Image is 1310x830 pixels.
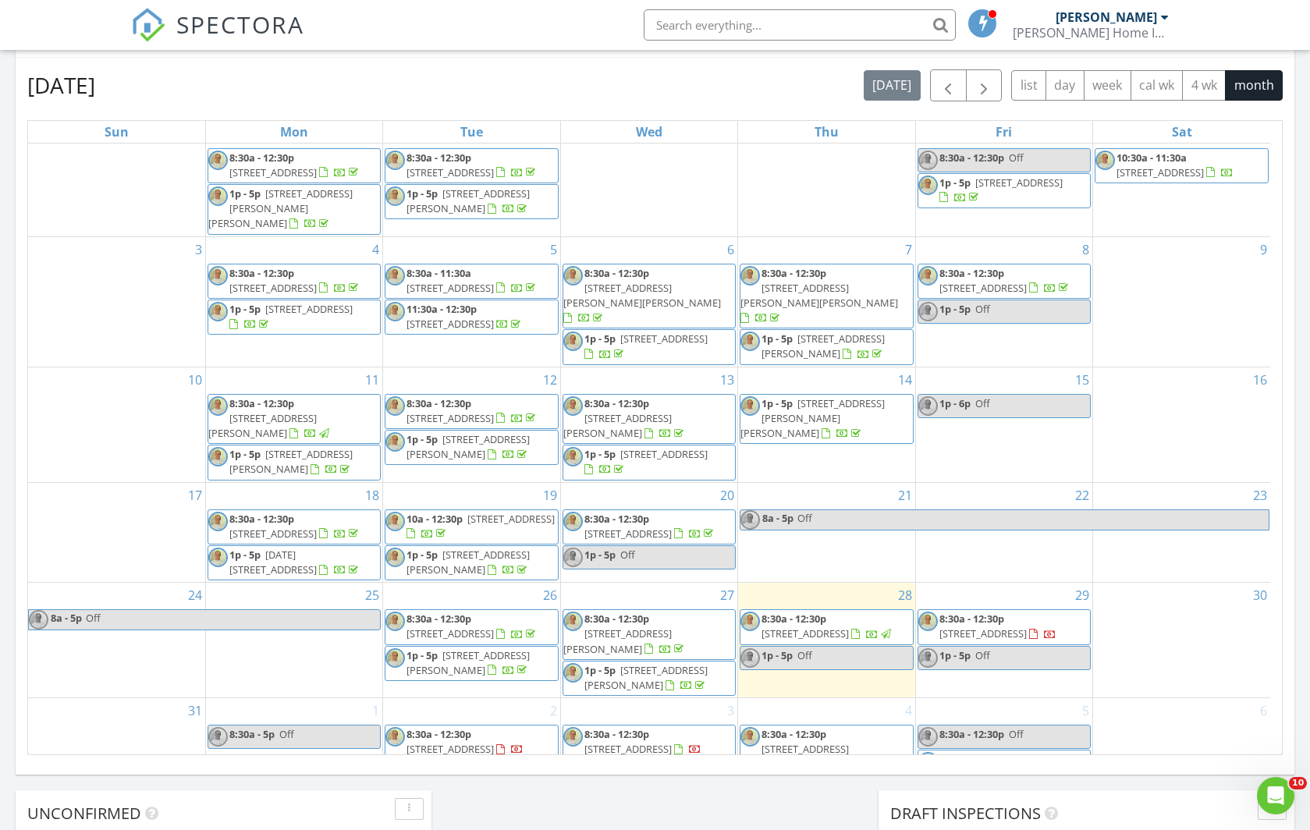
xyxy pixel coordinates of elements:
[385,725,558,760] a: 8:30a - 12:30p [STREET_ADDRESS]
[540,483,560,508] a: Go to August 19, 2025
[740,612,760,631] img: img_8808.jpeg
[406,432,530,461] span: [STREET_ADDRESS][PERSON_NAME]
[740,510,760,530] img: img_8808.jpeg
[457,121,486,143] a: Tuesday
[229,302,353,331] a: 1p - 5p [STREET_ADDRESS]
[740,648,760,668] img: img_8808.jpeg
[385,148,558,183] a: 8:30a - 12:30p [STREET_ADDRESS]
[406,648,530,677] span: [STREET_ADDRESS][PERSON_NAME]
[563,509,736,544] a: 8:30a - 12:30p [STREET_ADDRESS]
[584,727,649,741] span: 8:30a - 12:30p
[740,396,885,440] span: [STREET_ADDRESS][PERSON_NAME][PERSON_NAME]
[86,611,101,625] span: Off
[205,698,382,813] td: Go to September 1, 2025
[385,612,405,631] img: img_8808.jpeg
[205,236,382,367] td: Go to August 4, 2025
[918,396,938,416] img: img_8808.jpeg
[740,332,760,351] img: img_8808.jpeg
[560,236,737,367] td: Go to August 6, 2025
[918,176,938,195] img: img_8808.jpeg
[185,698,205,723] a: Go to August 31, 2025
[915,482,1092,583] td: Go to August 22, 2025
[1093,583,1270,698] td: Go to August 30, 2025
[584,663,708,692] a: 1p - 5p [STREET_ADDRESS][PERSON_NAME]
[208,186,228,206] img: img_8808.jpeg
[406,648,530,677] a: 1p - 5p [STREET_ADDRESS][PERSON_NAME]
[208,151,228,170] img: img_8808.jpeg
[229,548,361,576] a: 1p - 5p [DATE][STREET_ADDRESS]
[1250,483,1270,508] a: Go to August 23, 2025
[1046,70,1085,101] button: day
[208,184,381,235] a: 1p - 5p [STREET_ADDRESS][PERSON_NAME][PERSON_NAME]
[584,527,672,541] span: [STREET_ADDRESS]
[1117,165,1204,179] span: [STREET_ADDRESS]
[563,663,583,683] img: img_8808.jpeg
[1079,698,1092,723] a: Go to September 5, 2025
[208,445,381,480] a: 1p - 5p [STREET_ADDRESS][PERSON_NAME]
[563,445,736,480] a: 1p - 5p [STREET_ADDRESS]
[563,725,736,760] a: 8:30a - 12:30p [STREET_ADDRESS]
[762,612,893,640] a: 8:30a - 12:30p [STREET_ADDRESS]
[563,264,736,329] a: 8:30a - 12:30p [STREET_ADDRESS][PERSON_NAME][PERSON_NAME]
[385,266,405,286] img: img_8808.jpeg
[560,482,737,583] td: Go to August 20, 2025
[563,281,721,310] span: [STREET_ADDRESS][PERSON_NAME][PERSON_NAME]
[406,432,438,446] span: 1p - 5p
[185,583,205,608] a: Go to August 24, 2025
[406,727,471,741] span: 8:30a - 12:30p
[406,281,494,295] span: [STREET_ADDRESS]
[939,612,1004,626] span: 8:30a - 12:30p
[939,176,1063,204] a: 1p - 5p [STREET_ADDRESS]
[406,186,530,215] span: [STREET_ADDRESS][PERSON_NAME]
[738,122,915,236] td: Go to July 31, 2025
[229,266,294,280] span: 8:30a - 12:30p
[584,396,649,410] span: 8:30a - 12:30p
[762,332,885,360] span: [STREET_ADDRESS][PERSON_NAME]
[131,8,165,42] img: The Best Home Inspection Software - Spectora
[563,329,736,364] a: 1p - 5p [STREET_ADDRESS]
[28,367,205,482] td: Go to August 10, 2025
[1079,237,1092,262] a: Go to August 8, 2025
[362,367,382,392] a: Go to August 11, 2025
[740,266,760,286] img: img_8808.jpeg
[229,447,353,476] span: [STREET_ADDRESS][PERSON_NAME]
[918,264,1091,299] a: 8:30a - 12:30p [STREET_ADDRESS]
[385,430,558,465] a: 1p - 5p [STREET_ADDRESS][PERSON_NAME]
[383,698,560,813] td: Go to September 2, 2025
[229,281,317,295] span: [STREET_ADDRESS]
[229,266,361,295] a: 8:30a - 12:30p [STREET_ADDRESS]
[265,302,353,316] span: [STREET_ADDRESS]
[208,447,228,466] img: img_8808.jpeg
[918,612,938,631] img: img_8808.jpeg
[406,186,438,200] span: 1p - 5p
[176,8,304,41] span: SPECTORA
[930,69,967,101] button: Previous month
[1013,25,1169,41] div: Peter Young Home Inspections
[563,411,672,440] span: [STREET_ADDRESS][PERSON_NAME]
[1093,236,1270,367] td: Go to August 9, 2025
[385,396,405,416] img: img_8808.jpeg
[1117,151,1187,165] span: 10:30a - 11:30a
[563,626,672,655] span: [STREET_ADDRESS][PERSON_NAME]
[208,727,228,747] img: img_8808.jpeg
[406,648,438,662] span: 1p - 5p
[385,394,558,429] a: 8:30a - 12:30p [STREET_ADDRESS]
[740,609,913,644] a: 8:30a - 12:30p [STREET_ADDRESS]
[385,302,405,321] img: img_8808.jpeg
[362,583,382,608] a: Go to August 25, 2025
[406,266,471,280] span: 8:30a - 11:30a
[918,648,938,668] img: img_8808.jpeg
[229,512,294,526] span: 8:30a - 12:30p
[584,612,649,626] span: 8:30a - 12:30p
[717,367,737,392] a: Go to August 13, 2025
[563,266,721,325] a: 8:30a - 12:30p [STREET_ADDRESS][PERSON_NAME][PERSON_NAME]
[547,698,560,723] a: Go to September 2, 2025
[1117,151,1234,179] a: 10:30a - 11:30a [STREET_ADDRESS]
[563,612,687,655] a: 8:30a - 12:30p [STREET_ADDRESS][PERSON_NAME]
[717,583,737,608] a: Go to August 27, 2025
[740,727,849,771] a: 8:30a - 12:30p [STREET_ADDRESS][PERSON_NAME]
[406,186,530,215] a: 1p - 5p [STREET_ADDRESS][PERSON_NAME]
[185,367,205,392] a: Go to August 10, 2025
[406,548,530,576] span: [STREET_ADDRESS][PERSON_NAME]
[918,151,938,170] img: img_8808.jpeg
